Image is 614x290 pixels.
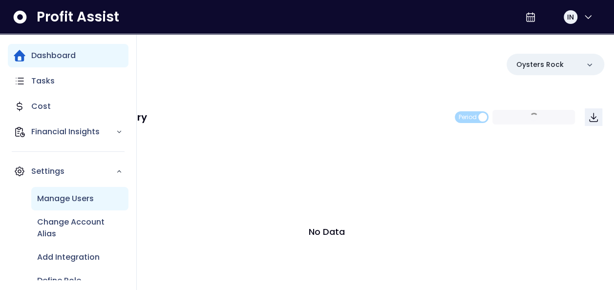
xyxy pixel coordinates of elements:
p: Define Role [37,275,81,287]
p: Tasks [31,75,55,87]
p: Change Account Alias [37,216,123,240]
span: Profit Assist [37,8,119,26]
p: Dashboard [31,50,76,62]
p: Settings [31,166,116,177]
span: IN [567,12,574,22]
p: Cost [31,101,51,112]
p: No Data [309,225,345,238]
p: Manage Users [37,193,94,205]
p: Add Integration [37,251,100,263]
p: Financial Insights [31,126,116,138]
button: Download [585,108,602,126]
p: Oysters Rock [516,60,564,70]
